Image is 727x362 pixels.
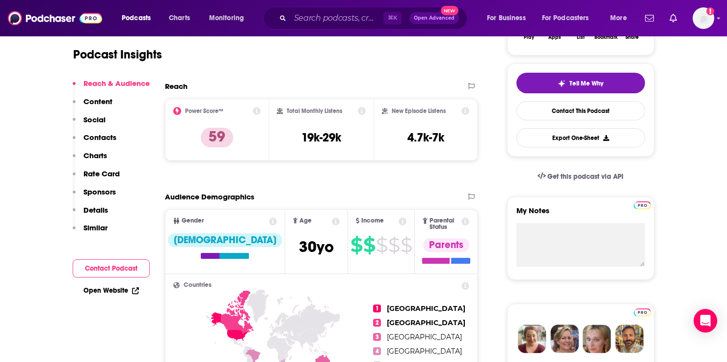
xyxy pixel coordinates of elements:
div: Search podcasts, credits, & more... [272,7,477,29]
span: Countries [184,282,212,288]
span: 3 [373,333,381,341]
a: Show notifications dropdown [666,10,681,27]
span: Income [361,218,384,224]
p: Social [83,115,106,124]
img: Jon Profile [615,325,644,353]
button: Contact Podcast [73,259,150,278]
p: Details [83,205,108,215]
span: Open Advanced [414,16,455,21]
button: Show profile menu [693,7,714,29]
button: Social [73,115,106,133]
button: Reach & Audience [73,79,150,97]
span: $ [363,237,375,253]
span: Monitoring [209,11,244,25]
a: Show notifications dropdown [641,10,658,27]
h2: Audience Demographics [165,192,254,201]
button: open menu [480,10,538,26]
img: Podchaser Pro [634,308,651,316]
div: Share [625,34,639,40]
div: Bookmark [594,34,618,40]
div: Play [524,34,534,40]
span: For Business [487,11,526,25]
p: Charts [83,151,107,160]
span: Logged in as sschroeder [693,7,714,29]
label: My Notes [516,206,645,223]
a: Contact This Podcast [516,101,645,120]
div: Open Intercom Messenger [694,309,717,333]
h2: Total Monthly Listens [287,108,342,114]
svg: Add a profile image [706,7,714,15]
img: Podchaser Pro [634,201,651,209]
button: open menu [603,10,639,26]
button: Contacts [73,133,116,151]
a: Charts [162,10,196,26]
div: Apps [548,34,561,40]
p: Reach & Audience [83,79,150,88]
img: Sydney Profile [518,325,546,353]
a: Pro website [634,307,651,316]
span: [GEOGRAPHIC_DATA] [387,304,465,313]
h1: Podcast Insights [73,47,162,62]
img: Podchaser - Follow, Share and Rate Podcasts [8,9,102,28]
span: [GEOGRAPHIC_DATA] [387,347,462,356]
p: Rate Card [83,169,120,178]
span: More [610,11,627,25]
span: $ [376,237,387,253]
div: [DEMOGRAPHIC_DATA] [168,233,282,247]
button: Export One-Sheet [516,128,645,147]
span: 1 [373,305,381,312]
span: 30 yo [299,237,334,256]
h2: New Episode Listens [392,108,446,114]
span: ⌘ K [383,12,402,25]
a: Pro website [634,200,651,209]
span: New [441,6,458,15]
button: Open AdvancedNew [409,12,459,24]
span: [GEOGRAPHIC_DATA] [387,333,462,341]
button: Charts [73,151,107,169]
p: Sponsors [83,187,116,196]
span: Gender [182,218,204,224]
button: Similar [73,223,108,241]
button: Sponsors [73,187,116,205]
span: 4 [373,347,381,355]
span: $ [401,237,412,253]
p: Similar [83,223,108,232]
div: Parents [423,238,469,252]
img: Jules Profile [583,325,611,353]
p: Contacts [83,133,116,142]
span: Podcasts [122,11,151,25]
img: User Profile [693,7,714,29]
span: Parental Status [430,218,460,230]
span: [GEOGRAPHIC_DATA] [387,318,465,327]
p: 59 [201,128,233,147]
input: Search podcasts, credits, & more... [290,10,383,26]
span: 2 [373,319,381,327]
span: $ [350,237,362,253]
p: Content [83,97,112,106]
h3: 19k-29k [301,130,341,145]
button: tell me why sparkleTell Me Why [516,73,645,93]
span: Tell Me Why [569,80,603,87]
h2: Power Score™ [185,108,223,114]
button: open menu [202,10,257,26]
span: $ [388,237,400,253]
span: Age [299,218,312,224]
button: Details [73,205,108,223]
h2: Reach [165,82,188,91]
button: Content [73,97,112,115]
a: Open Website [83,286,139,295]
button: open menu [115,10,163,26]
button: open menu [536,10,603,26]
h3: 4.7k-7k [407,130,444,145]
button: Rate Card [73,169,120,187]
img: Barbara Profile [550,325,579,353]
a: Get this podcast via API [530,165,632,189]
img: tell me why sparkle [558,80,565,87]
div: List [577,34,585,40]
span: For Podcasters [542,11,589,25]
span: Get this podcast via API [547,172,623,181]
span: Charts [169,11,190,25]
